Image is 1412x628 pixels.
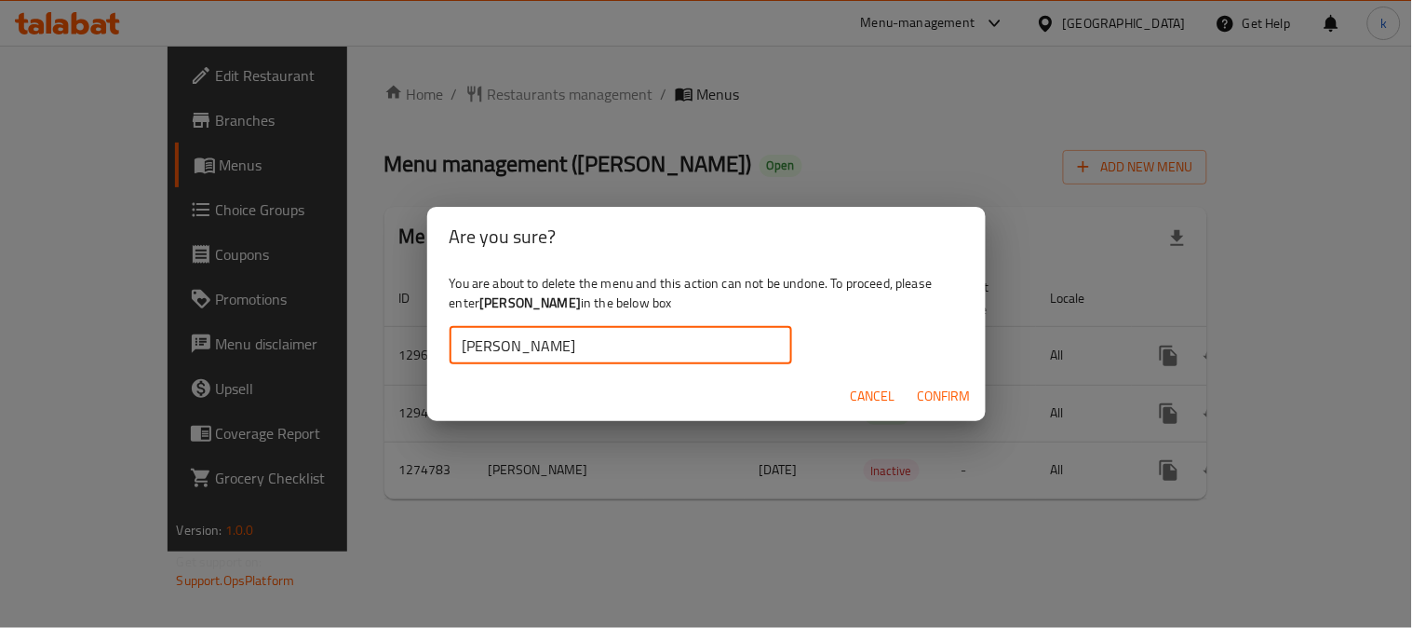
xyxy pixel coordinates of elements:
[450,222,963,252] h2: Are you sure?
[918,385,971,408] span: Confirm
[910,379,978,414] button: Confirm
[427,266,986,371] div: You are about to delete the menu and this action can not be undone. To proceed, please enter in t...
[843,379,903,414] button: Cancel
[479,291,581,315] b: [PERSON_NAME]
[851,385,895,408] span: Cancel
